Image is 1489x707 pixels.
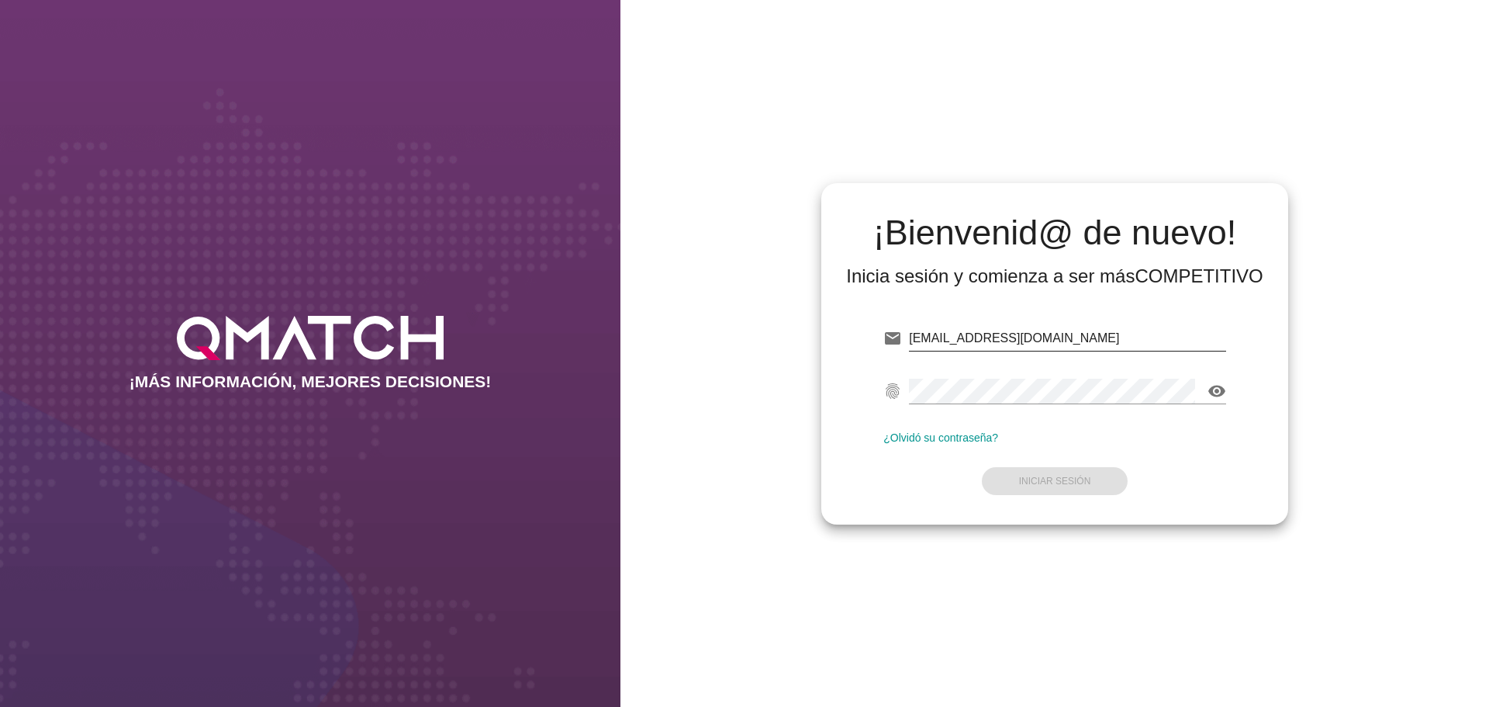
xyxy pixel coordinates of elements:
input: E-mail [909,326,1226,351]
h2: ¡MÁS INFORMACIÓN, MEJORES DECISIONES! [130,373,492,391]
div: Inicia sesión y comienza a ser más [846,264,1263,289]
i: visibility [1207,382,1226,400]
strong: COMPETITIVO [1135,265,1263,286]
h2: ¡Bienvenid@ de nuevo! [846,214,1263,251]
i: fingerprint [883,382,902,400]
a: ¿Olvidó su contraseña? [883,431,998,444]
i: email [883,329,902,348]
